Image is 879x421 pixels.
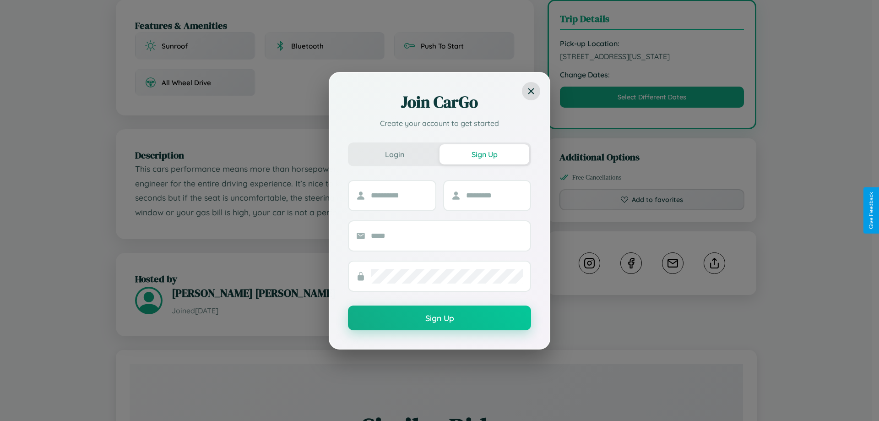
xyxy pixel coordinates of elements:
[350,144,439,164] button: Login
[348,118,531,129] p: Create your account to get started
[348,306,531,330] button: Sign Up
[439,144,529,164] button: Sign Up
[348,91,531,113] h2: Join CarGo
[868,192,874,229] div: Give Feedback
